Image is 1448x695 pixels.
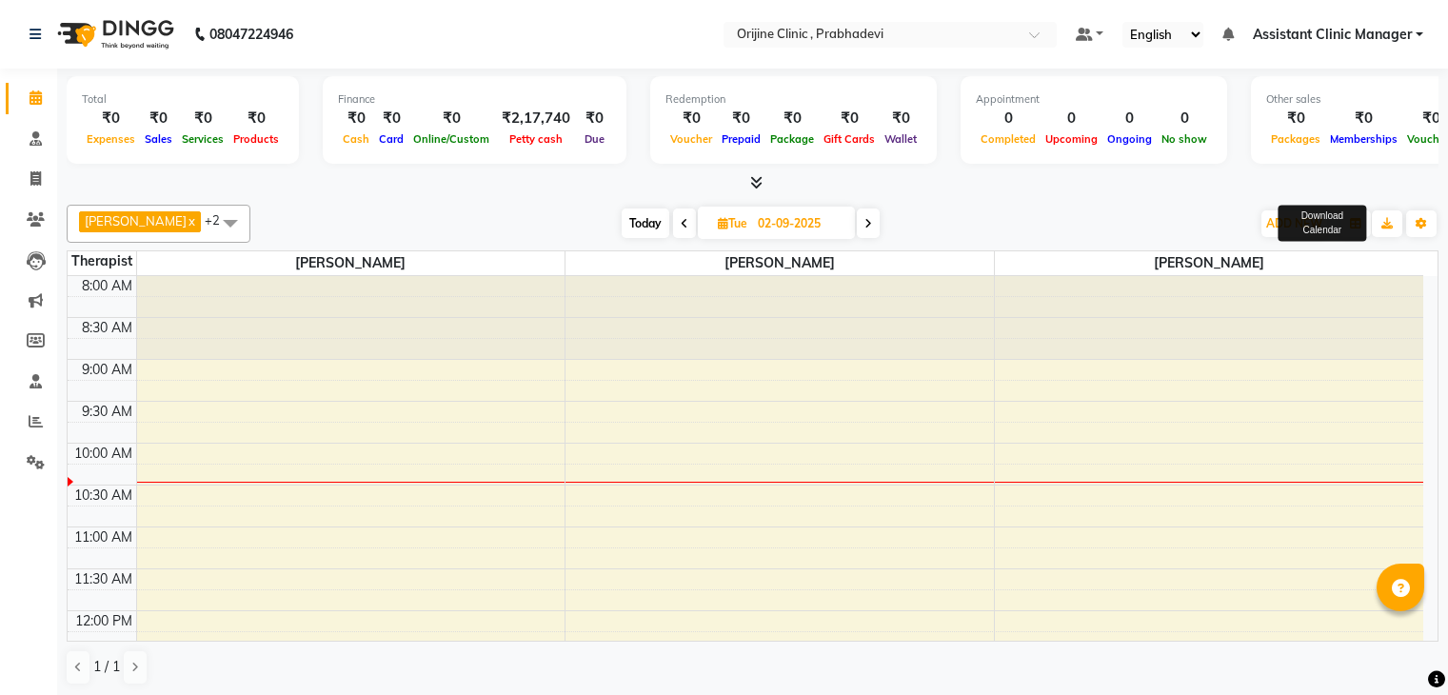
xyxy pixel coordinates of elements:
[228,132,284,146] span: Products
[205,212,234,228] span: +2
[71,611,136,631] div: 12:00 PM
[374,108,408,129] div: ₹0
[408,132,494,146] span: Online/Custom
[765,132,819,146] span: Package
[1325,132,1402,146] span: Memberships
[665,108,717,129] div: ₹0
[713,216,752,230] span: Tue
[70,569,136,589] div: 11:30 AM
[68,251,136,271] div: Therapist
[70,527,136,547] div: 11:00 AM
[580,132,609,146] span: Due
[1266,132,1325,146] span: Packages
[408,108,494,129] div: ₹0
[752,209,847,238] input: 2025-09-02
[187,213,195,228] a: x
[717,108,765,129] div: ₹0
[1266,108,1325,129] div: ₹0
[374,132,408,146] span: Card
[137,251,565,275] span: [PERSON_NAME]
[140,108,177,129] div: ₹0
[976,108,1041,129] div: 0
[880,132,922,146] span: Wallet
[1253,25,1412,45] span: Assistant Clinic Manager
[1279,206,1366,242] div: Download Calendar
[78,360,136,380] div: 9:00 AM
[976,132,1041,146] span: Completed
[717,132,765,146] span: Prepaid
[209,8,293,61] b: 08047224946
[665,132,717,146] span: Voucher
[338,132,374,146] span: Cash
[85,213,187,228] span: [PERSON_NAME]
[765,108,819,129] div: ₹0
[1157,108,1212,129] div: 0
[665,91,922,108] div: Redemption
[819,132,880,146] span: Gift Cards
[70,444,136,464] div: 10:00 AM
[177,108,228,129] div: ₹0
[93,657,120,677] span: 1 / 1
[78,402,136,422] div: 9:30 AM
[140,132,177,146] span: Sales
[78,318,136,338] div: 8:30 AM
[494,108,578,129] div: ₹2,17,740
[177,132,228,146] span: Services
[82,108,140,129] div: ₹0
[995,251,1423,275] span: [PERSON_NAME]
[49,8,179,61] img: logo
[1325,108,1402,129] div: ₹0
[1157,132,1212,146] span: No show
[1266,216,1322,230] span: ADD NEW
[565,251,994,275] span: [PERSON_NAME]
[505,132,567,146] span: Petty cash
[1041,132,1102,146] span: Upcoming
[338,108,374,129] div: ₹0
[78,276,136,296] div: 8:00 AM
[622,208,669,238] span: Today
[82,132,140,146] span: Expenses
[228,108,284,129] div: ₹0
[1102,108,1157,129] div: 0
[819,108,880,129] div: ₹0
[338,91,611,108] div: Finance
[1102,132,1157,146] span: Ongoing
[70,486,136,506] div: 10:30 AM
[1041,108,1102,129] div: 0
[880,108,922,129] div: ₹0
[1261,210,1327,237] button: ADD NEW
[82,91,284,108] div: Total
[976,91,1212,108] div: Appointment
[578,108,611,129] div: ₹0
